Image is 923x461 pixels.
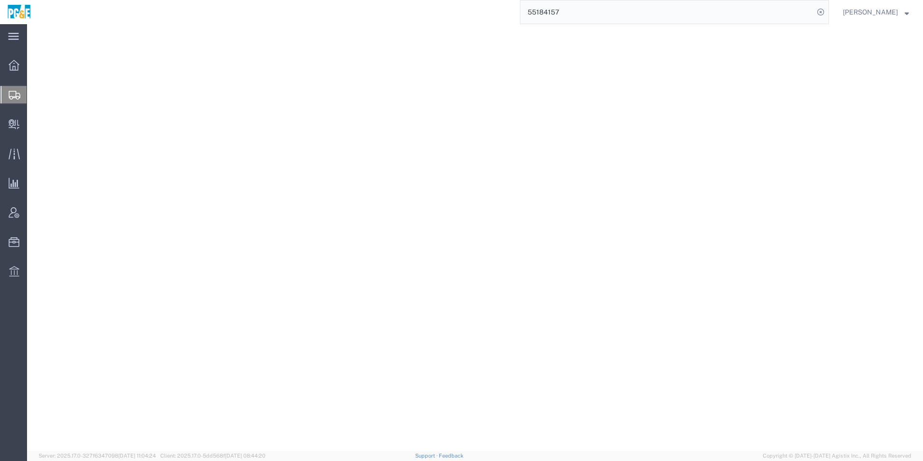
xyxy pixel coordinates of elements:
img: logo [7,5,31,19]
a: Feedback [439,453,463,459]
span: Server: 2025.17.0-327f6347098 [39,453,156,459]
input: Search for shipment number, reference number [520,0,814,24]
iframe: FS Legacy Container [27,24,923,451]
button: [PERSON_NAME] [842,6,909,18]
span: [DATE] 08:44:20 [225,453,266,459]
span: Client: 2025.17.0-5dd568f [160,453,266,459]
span: [DATE] 11:04:24 [118,453,156,459]
span: Rhiannon Nichols [843,7,898,17]
a: Support [415,453,439,459]
span: Copyright © [DATE]-[DATE] Agistix Inc., All Rights Reserved [763,452,911,460]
